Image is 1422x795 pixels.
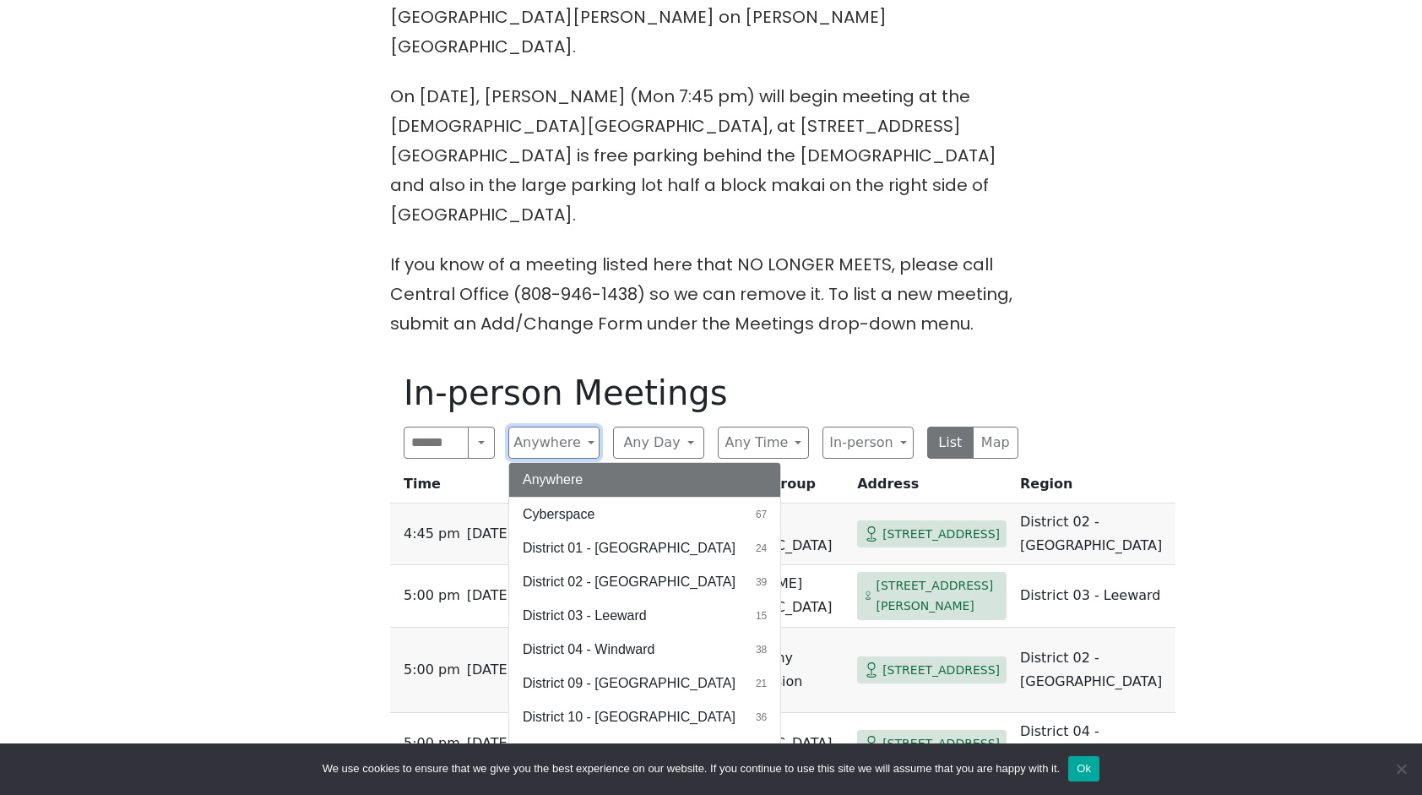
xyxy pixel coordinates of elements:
[927,427,974,459] button: List
[1013,504,1175,565] td: District 02 - [GEOGRAPHIC_DATA]
[756,676,767,691] span: 21 results
[718,427,809,459] button: Any Time
[523,504,594,525] span: Cyberspace
[523,606,647,626] span: District 03 - Leeward
[404,427,469,459] input: Search
[390,250,1032,339] p: If you know of a meeting listed here that NO LONGER MEETS, please call Central Office (808-946-14...
[876,575,1000,617] span: [STREET_ADDRESS][PERSON_NAME]
[509,734,780,768] button: District 17 - [GEOGRAPHIC_DATA]32 results
[1013,472,1175,504] th: Region
[467,732,513,755] span: [DATE]
[467,522,513,546] span: [DATE]
[390,472,528,504] th: Time
[1013,628,1175,713] td: District 02 - [GEOGRAPHIC_DATA]
[973,427,1019,459] button: Map
[756,642,767,657] span: 38 results
[523,741,735,761] span: District 17 - [GEOGRAPHIC_DATA]
[882,733,1000,754] span: [STREET_ADDRESS]
[509,667,780,700] button: District 09 - [GEOGRAPHIC_DATA]21 results
[404,373,1018,413] h1: In-person Meetings
[523,640,654,660] span: District 04 - Windward
[509,463,780,497] button: Anywhere
[404,522,460,546] span: 4:45 PM
[1392,760,1409,777] span: No
[468,427,495,459] button: Search
[882,524,1000,545] span: [STREET_ADDRESS]
[404,732,460,755] span: 5:00 PM
[756,710,767,725] span: 36 results
[323,760,1060,777] span: We use cookies to ensure that we give you the best experience on our website. If you continue to ...
[523,572,735,592] span: District 02 - [GEOGRAPHIC_DATA]
[390,82,1032,230] p: On [DATE], [PERSON_NAME] (Mon 7:45 pm) will begin meeting at the [DEMOGRAPHIC_DATA][GEOGRAPHIC_DA...
[1013,713,1175,775] td: District 04 - Windward
[613,427,704,459] button: Any Day
[467,584,513,607] span: [DATE]
[509,565,780,599] button: District 02 - [GEOGRAPHIC_DATA]39 results
[756,608,767,623] span: 15 results
[850,472,1013,504] th: Address
[756,507,767,522] span: 67 results
[508,427,600,459] button: Anywhere
[509,700,780,734] button: District 10 - [GEOGRAPHIC_DATA]36 results
[1013,565,1175,628] td: District 03 - Leeward
[822,427,914,459] button: In-person
[523,707,735,727] span: District 10 - [GEOGRAPHIC_DATA]
[404,584,460,607] span: 5:00 PM
[404,658,460,682] span: 5:00 PM
[467,658,513,682] span: [DATE]
[756,541,767,556] span: 24 results
[523,673,735,694] span: District 09 - [GEOGRAPHIC_DATA]
[1068,756,1099,781] button: Ok
[509,633,780,667] button: District 04 - Windward38 results
[509,599,780,633] button: District 03 - Leeward15 results
[756,574,767,590] span: 39 results
[882,660,1000,681] span: [STREET_ADDRESS]
[509,498,780,531] button: Cyberspace67 results
[523,538,735,558] span: District 01 - [GEOGRAPHIC_DATA]
[509,531,780,565] button: District 01 - [GEOGRAPHIC_DATA]24 results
